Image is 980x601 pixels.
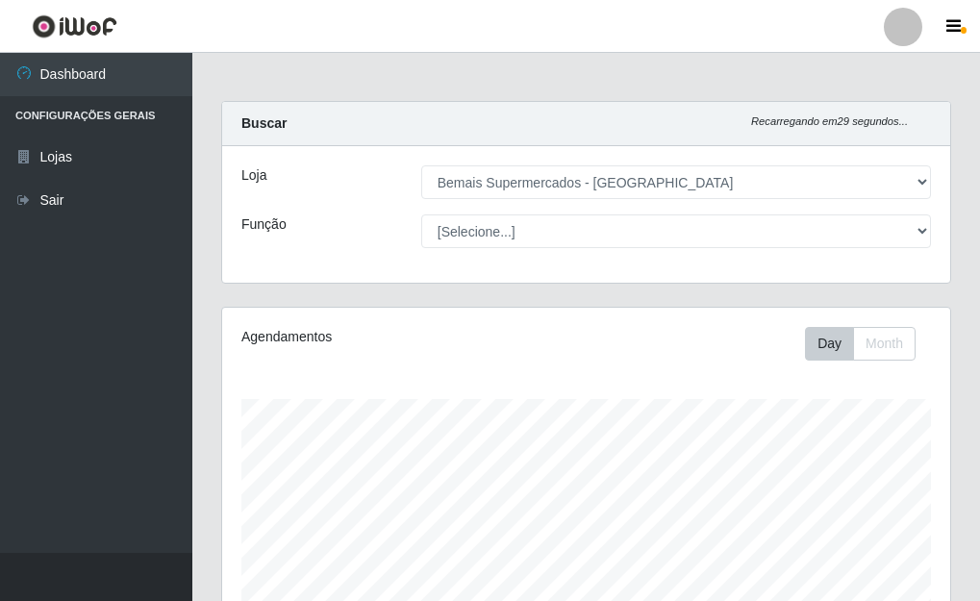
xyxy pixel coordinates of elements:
button: Month [853,327,916,361]
img: CoreUI Logo [32,14,117,38]
div: Toolbar with button groups [805,327,931,361]
div: Agendamentos [241,327,512,347]
div: First group [805,327,916,361]
label: Loja [241,165,266,186]
strong: Buscar [241,115,287,131]
label: Função [241,214,287,235]
i: Recarregando em 29 segundos... [751,115,908,127]
button: Day [805,327,854,361]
